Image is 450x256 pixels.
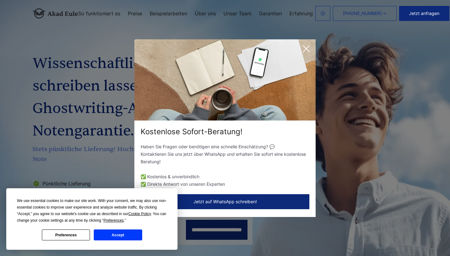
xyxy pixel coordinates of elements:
[150,11,187,16] a: Beispielarbeiten
[78,11,120,16] a: So funktioniert es
[141,143,309,165] p: Haben Sie Fragen oder benötigen eine schnelle Einschätzung? 💬 Kontaktieren Sie uns jetzt über Wha...
[289,11,313,16] a: Erfahrung
[259,11,282,16] a: Garantien
[333,6,397,21] a: [PHONE_NUMBER]
[128,212,151,216] span: Cookie Policy
[141,173,309,180] li: ✅ Kostenlos & unverbindlich
[320,11,325,16] img: email
[128,11,142,16] a: Preise
[223,11,252,16] a: Unser Team
[134,127,316,137] div: Kostenlose Sofort-Beratung!
[141,180,309,188] li: ✅ Direkte Antwort von unseren Experten
[343,11,382,16] span: [PHONE_NUMBER]
[94,229,142,240] button: Accept
[17,198,167,224] div: We use essential cookies to make our site work. With your consent, we may also use non-essential ...
[42,229,90,240] button: Preferences
[399,6,449,21] button: Jetzt anfragen
[195,11,216,16] a: Über uns
[141,194,309,209] button: Jetzt auf WhatsApp schreiben!
[32,8,78,18] img: logo
[103,218,124,223] span: Preferences
[134,39,316,121] img: exit
[6,188,177,250] div: Cookie Consent Prompt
